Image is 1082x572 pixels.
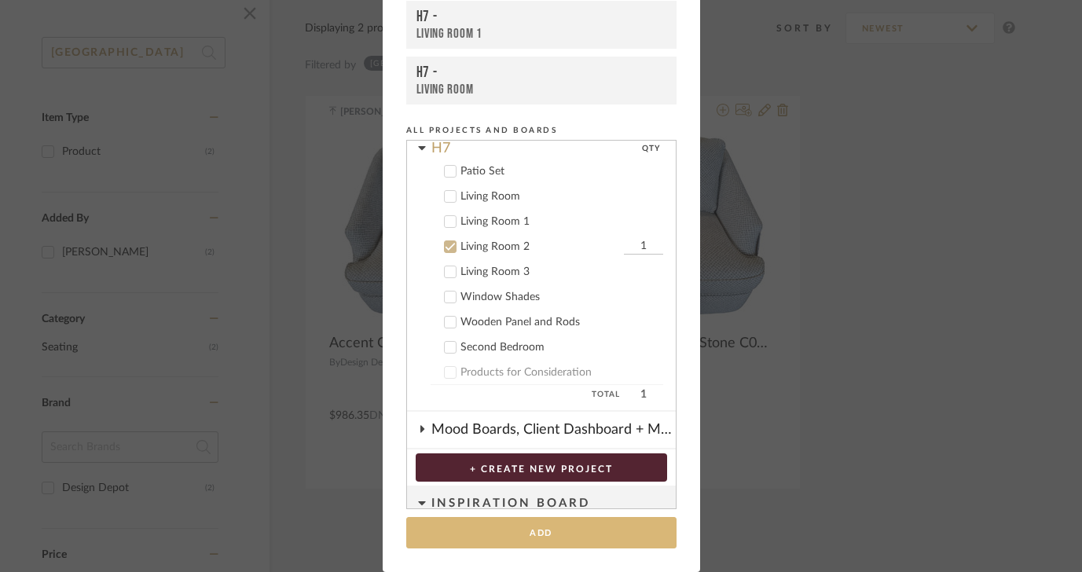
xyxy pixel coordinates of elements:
[460,165,663,178] div: Patio Set
[460,215,663,229] div: Living Room 1
[416,8,666,26] div: H7 -
[406,517,677,549] button: Add
[460,291,663,304] div: Window Shades
[460,341,663,354] div: Second Bedroom
[624,239,663,255] input: Living Room 2
[431,130,642,158] div: H7
[431,385,620,404] span: Total
[460,366,663,379] div: Products for Consideration
[431,412,676,448] div: Mood Boards, Client Dashboard + More
[416,82,666,97] div: Living Room
[642,130,660,158] div: QTY
[460,316,663,329] div: Wooden Panel and Rods
[416,64,666,82] div: H7 -
[624,385,663,404] span: 1
[416,26,666,42] div: Living Room 1
[460,240,620,254] div: Living Room 2
[406,123,677,137] div: All Projects and Boards
[416,453,667,482] button: + CREATE NEW PROJECT
[460,266,663,279] div: Living Room 3
[431,486,676,522] div: Inspiration Board
[460,190,663,203] div: Living Room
